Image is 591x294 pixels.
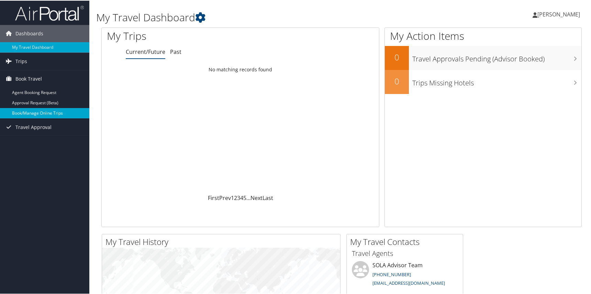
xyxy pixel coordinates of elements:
[240,193,243,201] a: 4
[170,47,181,55] a: Past
[15,52,27,69] span: Trips
[208,193,219,201] a: First
[385,51,409,62] h2: 0
[385,69,581,93] a: 0Trips Missing Hotels
[537,10,580,17] span: [PERSON_NAME]
[372,279,445,285] a: [EMAIL_ADDRESS][DOMAIN_NAME]
[15,118,52,135] span: Travel Approval
[107,28,258,43] h1: My Trips
[385,28,581,43] h1: My Action Items
[350,235,463,247] h2: My Travel Contacts
[385,75,409,86] h2: 0
[234,193,237,201] a: 2
[237,193,240,201] a: 3
[15,4,84,21] img: airportal-logo.png
[231,193,234,201] a: 1
[105,235,340,247] h2: My Travel History
[250,193,263,201] a: Next
[219,193,231,201] a: Prev
[263,193,273,201] a: Last
[352,248,458,258] h3: Travel Agents
[348,260,461,289] li: SOLA Advisor Team
[15,70,42,87] span: Book Travel
[372,271,411,277] a: [PHONE_NUMBER]
[15,24,43,42] span: Dashboards
[385,45,581,69] a: 0Travel Approvals Pending (Advisor Booked)
[412,74,581,87] h3: Trips Missing Hotels
[102,63,379,75] td: No matching records found
[533,3,587,24] a: [PERSON_NAME]
[412,50,581,63] h3: Travel Approvals Pending (Advisor Booked)
[243,193,246,201] a: 5
[126,47,165,55] a: Current/Future
[96,10,423,24] h1: My Travel Dashboard
[246,193,250,201] span: …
